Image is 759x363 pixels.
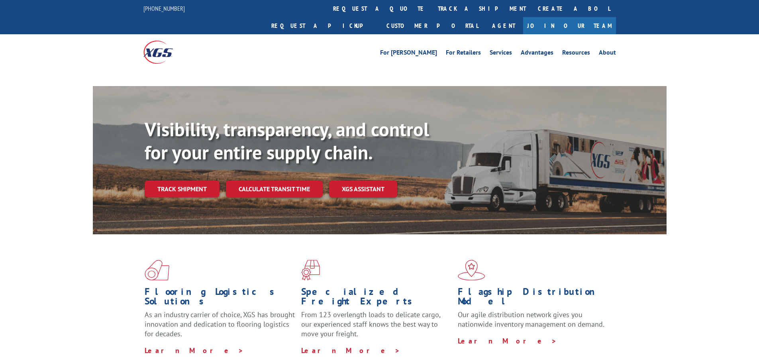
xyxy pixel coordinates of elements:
[301,310,452,345] p: From 123 overlength loads to delicate cargo, our experienced staff knows the best way to move you...
[458,287,608,310] h1: Flagship Distribution Model
[490,49,512,58] a: Services
[145,346,244,355] a: Learn More >
[145,117,429,165] b: Visibility, transparency, and control for your entire supply chain.
[226,181,323,198] a: Calculate transit time
[145,287,295,310] h1: Flooring Logistics Solutions
[145,310,295,338] span: As an industry carrier of choice, XGS has brought innovation and dedication to flooring logistics...
[458,310,604,329] span: Our agile distribution network gives you nationwide inventory management on demand.
[143,4,185,12] a: [PHONE_NUMBER]
[562,49,590,58] a: Resources
[380,17,484,34] a: Customer Portal
[521,49,553,58] a: Advantages
[458,260,485,281] img: xgs-icon-flagship-distribution-model-red
[145,260,169,281] img: xgs-icon-total-supply-chain-intelligence-red
[523,17,616,34] a: Join Our Team
[446,49,481,58] a: For Retailers
[458,336,557,345] a: Learn More >
[301,287,452,310] h1: Specialized Freight Experts
[265,17,380,34] a: Request a pickup
[380,49,437,58] a: For [PERSON_NAME]
[484,17,523,34] a: Agent
[329,181,397,198] a: XGS ASSISTANT
[599,49,616,58] a: About
[301,346,400,355] a: Learn More >
[145,181,220,197] a: Track shipment
[301,260,320,281] img: xgs-icon-focused-on-flooring-red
